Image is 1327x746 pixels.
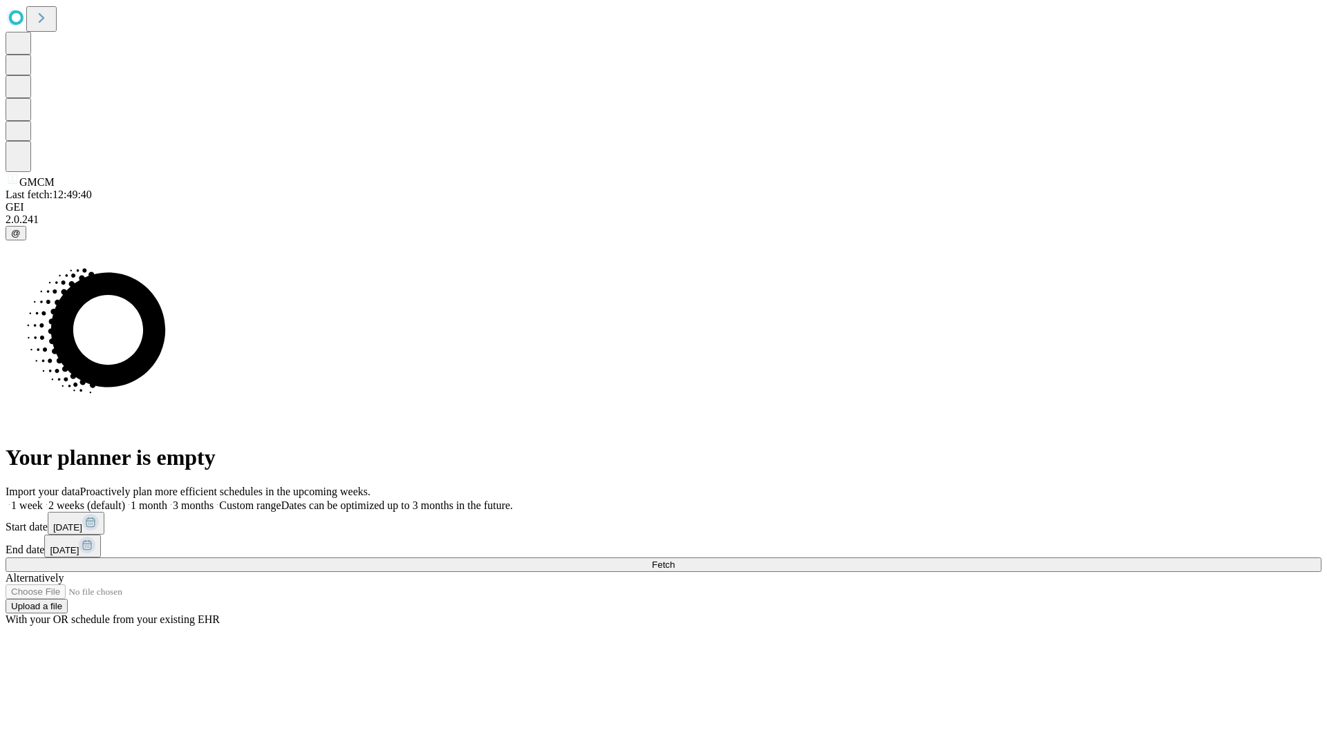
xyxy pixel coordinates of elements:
[44,535,101,557] button: [DATE]
[19,176,55,188] span: GMCM
[6,201,1321,213] div: GEI
[6,557,1321,572] button: Fetch
[50,545,79,555] span: [DATE]
[6,213,1321,226] div: 2.0.241
[6,572,64,584] span: Alternatively
[11,228,21,238] span: @
[219,499,281,511] span: Custom range
[6,189,92,200] span: Last fetch: 12:49:40
[131,499,167,511] span: 1 month
[173,499,214,511] span: 3 months
[281,499,513,511] span: Dates can be optimized up to 3 months in the future.
[6,613,220,625] span: With your OR schedule from your existing EHR
[11,499,43,511] span: 1 week
[80,486,370,497] span: Proactively plan more efficient schedules in the upcoming weeks.
[6,445,1321,470] h1: Your planner is empty
[6,599,68,613] button: Upload a file
[6,226,26,240] button: @
[6,535,1321,557] div: End date
[652,559,675,570] span: Fetch
[53,522,82,533] span: [DATE]
[6,512,1321,535] div: Start date
[48,512,104,535] button: [DATE]
[6,486,80,497] span: Import your data
[48,499,125,511] span: 2 weeks (default)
